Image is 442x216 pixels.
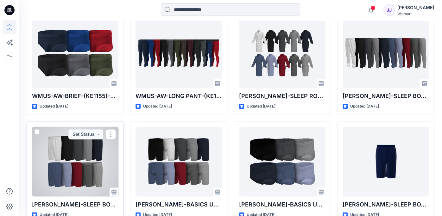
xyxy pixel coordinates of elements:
[32,92,118,101] p: WMUS-AW-BRIEF-(KE1155)-N1-3D
[343,18,429,88] a: George-SLEEP BOTTOMS PANT-100150736
[239,200,325,209] p: [PERSON_NAME]-BASICS UNDERWEAR BRIEF MID-RISE COTTON STRETCH 6PK-100151038
[239,127,325,196] a: George-BASICS UNDERWEAR BRIEF MID-RISE COTTON STRETCH 6PK-100151038
[32,18,118,88] a: WMUS-AW-BRIEF-(KE1155)-N1-3D
[247,103,275,110] p: Updated [DATE]
[397,11,434,16] div: Walmart
[343,127,429,196] a: George-SLEEP BOTTOMS 2 PK SHORTS-100150734
[239,18,325,88] a: George-SLEEP ROBE-100151009
[350,103,379,110] p: Updated [DATE]
[136,92,222,101] p: WMUS-AW-LONG PANT-(KE1315)-N1-3D
[136,200,222,209] p: [PERSON_NAME]-BASICS UNDERWEAR BOXER BRIEF COTTON STRETCH 9 6PK-100151045
[32,127,118,196] a: George-SLEEP BOTTOMS 2 PK SHORTS-100150734
[343,200,429,209] p: [PERSON_NAME]-SLEEP BOTTOMS 2 PK SHORTS-100150734
[370,5,376,10] span: 1
[343,92,429,101] p: [PERSON_NAME]-SLEEP BOTTOMS PANT-100150736
[136,127,222,196] a: George-BASICS UNDERWEAR BOXER BRIEF COTTON STRETCH 9 6PK-100151045
[143,103,172,110] p: Updated [DATE]
[397,4,434,11] div: [PERSON_NAME]
[239,92,325,101] p: [PERSON_NAME]-SLEEP ROBE-100151009
[383,4,395,16] div: JJ
[40,103,68,110] p: Updated [DATE]
[32,200,118,209] p: [PERSON_NAME]-SLEEP BOTTOMS 2 PK SHORTS-100150734
[136,18,222,88] a: WMUS-AW-LONG PANT-(KE1315)-N1-3D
